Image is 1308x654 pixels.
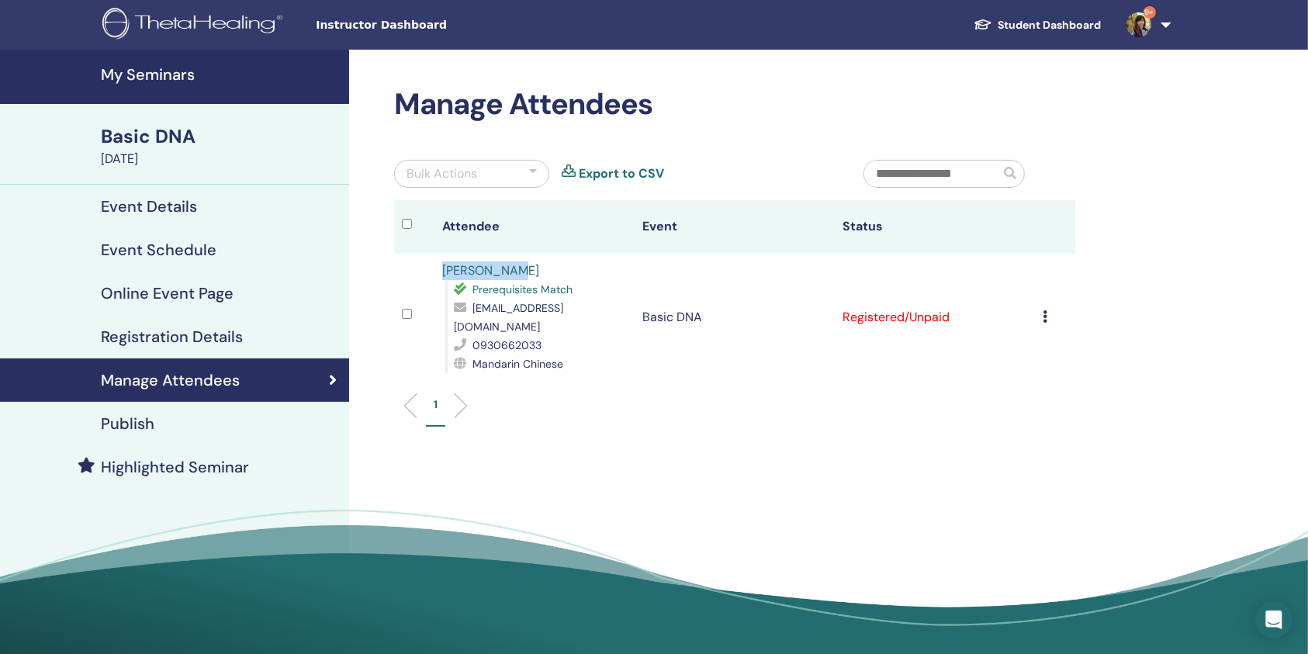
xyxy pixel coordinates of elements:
[472,282,573,296] span: Prerequisites Match
[101,284,234,303] h4: Online Event Page
[1144,6,1156,19] span: 9+
[101,414,154,433] h4: Publish
[316,17,548,33] span: Instructor Dashboard
[835,200,1035,254] th: Status
[101,150,340,168] div: [DATE]
[101,327,243,346] h4: Registration Details
[394,87,1075,123] h2: Manage Attendees
[101,197,197,216] h4: Event Details
[92,123,349,168] a: Basic DNA[DATE]
[101,65,340,84] h4: My Seminars
[472,338,542,352] span: 0930662033
[472,357,563,371] span: Mandarin Chinese
[101,458,249,476] h4: Highlighted Seminar
[102,8,288,43] img: logo.png
[101,371,240,389] h4: Manage Attendees
[635,254,835,381] td: Basic DNA
[454,301,563,334] span: [EMAIL_ADDRESS][DOMAIN_NAME]
[101,123,340,150] div: Basic DNA
[635,200,835,254] th: Event
[961,11,1114,40] a: Student Dashboard
[579,164,664,183] a: Export to CSV
[434,396,438,413] p: 1
[1126,12,1151,37] img: default.jpg
[434,200,635,254] th: Attendee
[974,18,992,31] img: graduation-cap-white.svg
[407,164,477,183] div: Bulk Actions
[442,262,539,279] a: [PERSON_NAME]
[101,240,216,259] h4: Event Schedule
[1255,601,1292,638] div: Open Intercom Messenger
